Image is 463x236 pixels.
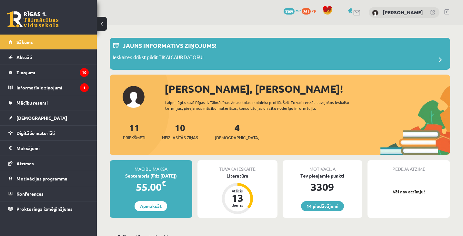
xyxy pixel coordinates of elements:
div: 13 [228,193,247,203]
a: Jauns informatīvs ziņojums! Ieskaites drīkst pildīt TIKAI CAUR DATORU! [113,41,447,67]
a: 3309 mP [284,8,301,13]
a: 14 piedāvājumi [301,201,344,211]
div: Pēdējā atzīme [367,160,450,172]
span: Proktoringa izmēģinājums [16,206,73,212]
div: Tuvākā ieskaite [197,160,277,172]
span: Digitālie materiāli [16,130,55,136]
a: Ziņojumi10 [8,65,89,80]
span: € [162,179,166,188]
span: Sākums [16,39,33,45]
legend: Informatīvie ziņojumi [16,80,89,95]
a: [DEMOGRAPHIC_DATA] [8,110,89,125]
a: 11Priekšmeti [123,122,145,141]
legend: Ziņojumi [16,65,89,80]
span: 261 [302,8,311,15]
a: Informatīvie ziņojumi1 [8,80,89,95]
a: Rīgas 1. Tālmācības vidusskola [7,11,59,27]
a: Mācību resursi [8,95,89,110]
span: Aktuāli [16,54,32,60]
div: Laipni lūgts savā Rīgas 1. Tālmācības vidusskolas skolnieka profilā. Šeit Tu vari redzēt tuvojošo... [165,99,369,111]
span: Konferences [16,191,44,197]
span: mP [296,8,301,13]
p: Vēl nav atzīmju! [371,189,447,195]
a: Apmaksāt [135,201,167,211]
a: 10Neizlasītās ziņas [162,122,198,141]
div: 3309 [283,179,363,195]
span: [DEMOGRAPHIC_DATA] [16,115,67,121]
p: Jauns informatīvs ziņojums! [123,41,216,50]
img: Aldis Smirnovs [372,10,378,16]
span: [DEMOGRAPHIC_DATA] [215,134,259,141]
a: Sākums [8,35,89,49]
a: Maksājumi [8,141,89,156]
legend: Maksājumi [16,141,89,156]
div: Literatūra [197,172,277,179]
div: [PERSON_NAME], [PERSON_NAME]! [165,81,450,97]
i: 10 [80,68,89,77]
a: 261 xp [302,8,319,13]
span: Mācību resursi [16,100,48,106]
span: 3309 [284,8,295,15]
a: Literatūra Atlicis 13 dienas [197,172,277,215]
a: 4[DEMOGRAPHIC_DATA] [215,122,259,141]
div: dienas [228,203,247,207]
a: Digitālie materiāli [8,126,89,140]
div: Motivācija [283,160,363,172]
span: Motivācijas programma [16,176,67,181]
a: Aktuāli [8,50,89,65]
span: Priekšmeti [123,134,145,141]
i: 1 [80,83,89,92]
a: Motivācijas programma [8,171,89,186]
a: Konferences [8,186,89,201]
div: Tev pieejamie punkti [283,172,363,179]
a: Proktoringa izmēģinājums [8,201,89,216]
a: [PERSON_NAME] [383,9,423,15]
p: Ieskaites drīkst pildīt TIKAI CAUR DATORU! [113,54,204,63]
div: Mācību maksa [110,160,192,172]
div: Atlicis [228,189,247,193]
a: Atzīmes [8,156,89,171]
div: 55.00 [110,179,192,195]
span: xp [312,8,316,13]
div: Septembris (līdz [DATE]) [110,172,192,179]
span: Neizlasītās ziņas [162,134,198,141]
span: Atzīmes [16,160,34,166]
